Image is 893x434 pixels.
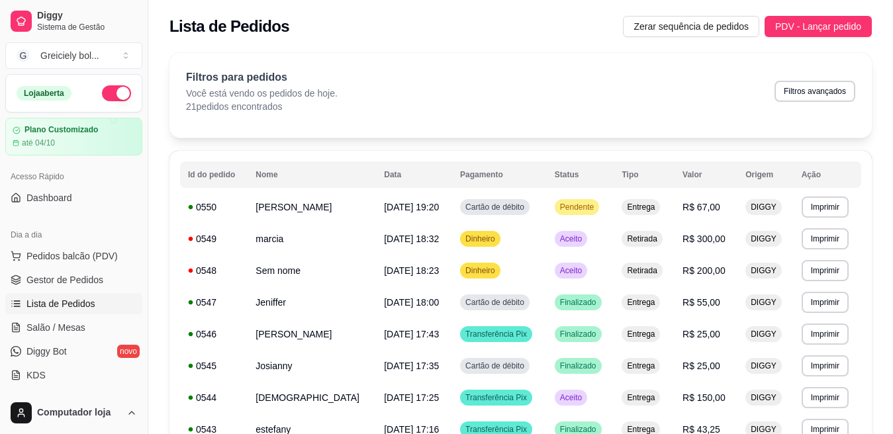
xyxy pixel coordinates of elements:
[634,19,749,34] span: Zerar sequência de pedidos
[802,292,849,313] button: Imprimir
[682,265,726,276] span: R$ 200,00
[624,234,659,244] span: Retirada
[5,187,142,208] a: Dashboard
[557,297,599,308] span: Finalizado
[248,161,376,188] th: Nome
[463,297,527,308] span: Cartão de débito
[775,19,861,34] span: PDV - Lançar pedido
[5,245,142,267] button: Pedidos balcão (PDV)
[37,407,121,419] span: Computador loja
[5,397,142,429] button: Computador loja
[802,324,849,345] button: Imprimir
[5,5,142,37] a: DiggySistema de Gestão
[614,161,675,188] th: Tipo
[802,260,849,281] button: Imprimir
[557,265,585,276] span: Aceito
[624,297,657,308] span: Entrega
[775,81,855,102] button: Filtros avançados
[188,264,240,277] div: 0548
[24,125,98,135] article: Plano Customizado
[37,22,137,32] span: Sistema de Gestão
[26,249,118,263] span: Pedidos balcão (PDV)
[384,329,439,339] span: [DATE] 17:43
[22,138,55,148] article: até 04/10
[675,161,737,188] th: Valor
[169,16,289,37] h2: Lista de Pedidos
[188,232,240,245] div: 0549
[748,265,779,276] span: DIGGY
[188,359,240,372] div: 0545
[682,297,720,308] span: R$ 55,00
[376,161,452,188] th: Data
[188,391,240,404] div: 0544
[463,202,527,212] span: Cartão de débito
[802,228,849,249] button: Imprimir
[5,224,142,245] div: Dia a dia
[463,265,498,276] span: Dinheiro
[557,392,585,403] span: Aceito
[682,234,726,244] span: R$ 300,00
[748,392,779,403] span: DIGGY
[248,191,376,223] td: [PERSON_NAME]
[802,387,849,408] button: Imprimir
[557,234,585,244] span: Aceito
[26,191,72,204] span: Dashboard
[463,234,498,244] span: Dinheiro
[748,361,779,371] span: DIGGY
[26,369,46,382] span: KDS
[557,202,596,212] span: Pendente
[26,273,103,286] span: Gestor de Pedidos
[5,269,142,290] a: Gestor de Pedidos
[248,350,376,382] td: Josianny
[102,85,131,101] button: Alterar Status
[748,329,779,339] span: DIGGY
[5,365,142,386] a: KDS
[624,265,659,276] span: Retirada
[452,161,547,188] th: Pagamento
[624,329,657,339] span: Entrega
[180,161,248,188] th: Id do pedido
[186,100,338,113] p: 21 pedidos encontrados
[557,329,599,339] span: Finalizado
[17,49,30,62] span: G
[765,16,872,37] button: PDV - Lançar pedido
[624,392,657,403] span: Entrega
[248,286,376,318] td: Jeniffer
[682,392,726,403] span: R$ 150,00
[547,161,614,188] th: Status
[188,327,240,341] div: 0546
[748,297,779,308] span: DIGGY
[384,202,439,212] span: [DATE] 19:20
[5,293,142,314] a: Lista de Pedidos
[248,382,376,413] td: [DEMOGRAPHIC_DATA]
[26,321,85,334] span: Salão / Mesas
[384,234,439,244] span: [DATE] 18:32
[248,223,376,255] td: marcia
[794,161,861,188] th: Ação
[5,42,142,69] button: Select a team
[17,86,71,101] div: Loja aberta
[463,392,530,403] span: Transferência Pix
[624,361,657,371] span: Entrega
[624,202,657,212] span: Entrega
[682,361,720,371] span: R$ 25,00
[748,202,779,212] span: DIGGY
[5,317,142,338] a: Salão / Mesas
[682,329,720,339] span: R$ 25,00
[463,361,527,371] span: Cartão de débito
[26,297,95,310] span: Lista de Pedidos
[186,87,338,100] p: Você está vendo os pedidos de hoje.
[384,361,439,371] span: [DATE] 17:35
[248,255,376,286] td: Sem nome
[5,341,142,362] a: Diggy Botnovo
[802,355,849,376] button: Imprimir
[37,10,137,22] span: Diggy
[463,329,530,339] span: Transferência Pix
[802,196,849,218] button: Imprimir
[384,265,439,276] span: [DATE] 18:23
[5,166,142,187] div: Acesso Rápido
[557,361,599,371] span: Finalizado
[682,202,720,212] span: R$ 67,00
[384,297,439,308] span: [DATE] 18:00
[186,69,338,85] p: Filtros para pedidos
